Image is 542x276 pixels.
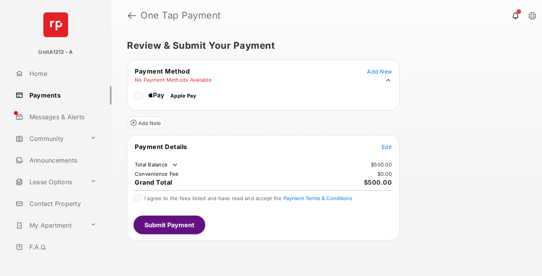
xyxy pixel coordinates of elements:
[382,143,392,151] button: Edit
[135,178,172,186] span: Grand Total
[134,170,179,177] td: Convenience Fee
[12,151,111,170] a: Announcements
[12,216,87,235] a: My Apartment
[12,86,111,105] a: Payments
[38,48,73,56] p: UnitA1212 - A
[370,161,392,168] td: $500.00
[12,64,111,83] a: Home
[144,195,352,201] span: I agree to the fees listed and have read and accept the
[382,144,392,150] span: Edit
[12,238,111,256] a: F.A.Q.
[134,216,205,234] button: Submit Payment
[127,41,520,50] h5: Review & Submit Your Payment
[127,117,165,129] button: Add Note
[283,195,352,201] button: I agree to the fees listed and have read and accept the
[43,12,68,37] img: svg+xml;base64,PHN2ZyB4bWxucz0iaHR0cDovL3d3dy53My5vcmcvMjAwMC9zdmciIHdpZHRoPSI2NCIgaGVpZ2h0PSI2NC...
[170,93,196,99] span: Apple Pay
[141,11,221,20] strong: One Tap Payment
[367,67,392,75] button: Add New
[364,178,392,186] span: $500.00
[12,194,111,213] a: Contact Property
[12,129,87,148] a: Community
[135,67,190,75] span: Payment Method
[135,143,187,151] span: Payment Details
[134,76,212,83] td: No Payment Methods Available
[367,68,392,75] span: Add New
[12,173,87,191] a: Lease Options
[134,161,179,169] td: Total Balance
[12,108,111,126] a: Messages & Alerts
[377,170,392,177] td: $0.00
